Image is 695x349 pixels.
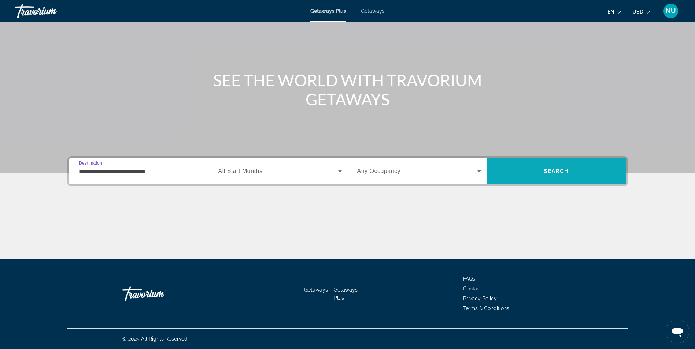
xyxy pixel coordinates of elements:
a: FAQs [463,276,475,282]
div: Search widget [69,158,626,184]
span: © 2025 All Rights Reserved. [122,336,189,342]
span: Any Occupancy [357,168,401,174]
span: NU [666,7,676,15]
span: Destination [79,161,102,165]
a: Getaways Plus [310,8,346,14]
span: All Start Months [218,168,263,174]
button: Change currency [632,6,650,17]
iframe: Button to launch messaging window [666,320,689,343]
a: Contact [463,286,482,292]
a: Travorium [15,1,88,20]
span: USD [632,9,643,15]
span: Search [544,168,569,174]
a: Go Home [122,283,196,305]
a: Terms & Conditions [463,305,509,311]
button: User Menu [661,3,680,19]
button: Change language [607,6,621,17]
a: Getaways [304,287,328,293]
h1: SEE THE WORLD WITH TRAVORIUM GETAWAYS [210,71,485,109]
span: en [607,9,614,15]
button: Search [487,158,626,184]
a: Getaways [361,8,385,14]
a: Privacy Policy [463,296,497,301]
input: Select destination [79,167,203,176]
a: Getaways Plus [334,287,358,301]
